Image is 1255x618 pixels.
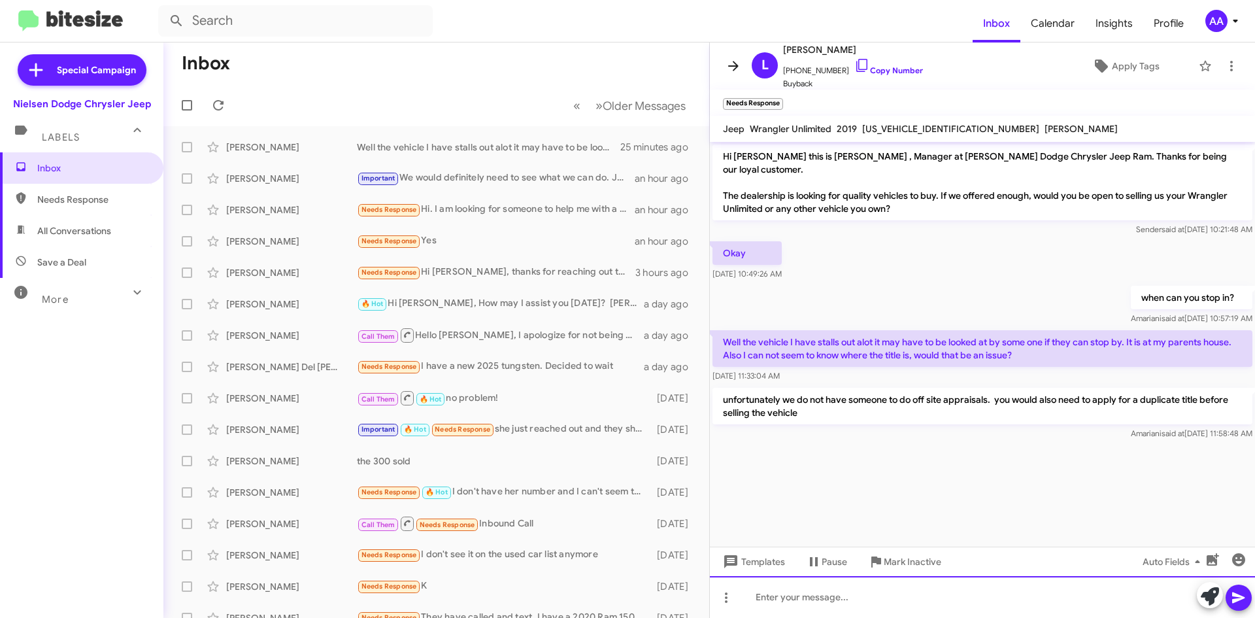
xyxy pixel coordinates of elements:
span: Needs Response [361,551,417,559]
div: [PERSON_NAME] [226,266,357,279]
span: More [42,294,69,305]
span: [DATE] 11:33:04 AM [712,371,780,381]
span: Needs Response [361,582,417,591]
span: said at [1162,428,1184,438]
span: Needs Response [435,425,490,434]
span: said at [1162,224,1184,234]
div: an hour ago [635,203,699,216]
span: Needs Response [361,268,417,277]
span: All Conversations [37,224,111,237]
span: Templates [720,550,785,574]
div: I have a new 2025 tungsten. Decided to wait [357,359,644,374]
div: an hour ago [635,172,699,185]
span: Labels [42,131,80,143]
div: [DATE] [650,517,699,530]
span: Needs Response [420,521,475,529]
span: [PERSON_NAME] [783,42,923,58]
span: Important [361,425,395,434]
span: Needs Response [361,488,417,496]
div: 3 hours ago [635,266,699,279]
span: Save a Deal [37,256,86,269]
span: Call Them [361,395,395,403]
button: AA [1194,10,1241,32]
div: [PERSON_NAME] [226,329,357,342]
button: Templates [710,550,795,574]
span: 🔥 Hot [420,395,442,403]
button: Previous [565,92,588,119]
a: Special Campaign [18,54,146,86]
span: Amariani [DATE] 10:57:19 AM [1131,313,1252,323]
div: [PERSON_NAME] [226,141,357,154]
a: Profile [1143,5,1194,43]
div: [PERSON_NAME] [226,517,357,530]
span: Call Them [361,332,395,341]
div: an hour ago [635,235,699,248]
div: the 300 sold [357,455,650,468]
span: Needs Response [361,237,417,245]
div: [PERSON_NAME] [226,298,357,311]
span: Important [361,174,395,182]
span: Needs Response [37,193,148,206]
div: I don't see it on the used car list anymore [357,547,650,562]
div: Well the vehicle I have stalls out alot it may have to be looked at by some one if they can stop ... [357,141,620,154]
span: said at [1162,313,1184,323]
span: Mark Inactive [884,550,941,574]
button: Pause [795,550,858,574]
div: Hi [PERSON_NAME], How may I assist you [DATE]? [PERSON_NAME] [357,296,644,311]
div: [DATE] [650,392,699,405]
span: Call Them [361,521,395,529]
div: [PERSON_NAME] [226,392,357,405]
button: Apply Tags [1058,54,1192,78]
div: [DATE] [650,549,699,562]
span: Needs Response [361,205,417,214]
nav: Page navigation example [566,92,694,119]
span: Needs Response [361,362,417,371]
span: Pause [822,550,847,574]
span: Jeep [723,123,745,135]
div: [PERSON_NAME] [226,423,357,436]
span: [DATE] 10:49:26 AM [712,269,782,279]
div: I don't have her number and I can't seem to find the email for some reason. Maybe I deleted it ac... [357,485,650,500]
div: Hi. I am looking for someone to help me with a warranty since I traded in vehicle elsewhere. I wa... [357,202,635,217]
div: We would definitely need to see what we can do. Just let me know when you're available in mid Nov... [357,171,635,186]
span: 🔥 Hot [426,488,448,496]
span: [US_VEHICLE_IDENTIFICATION_NUMBER] [862,123,1039,135]
span: Auto Fields [1143,550,1205,574]
div: [DATE] [650,580,699,593]
p: Well the vehicle I have stalls out alot it may have to be looked at by some one if they can stop ... [712,330,1252,367]
div: [DATE] [650,455,699,468]
span: Insights [1085,5,1143,43]
div: 25 minutes ago [620,141,699,154]
p: Okay [712,241,782,265]
a: Copy Number [854,65,923,75]
span: Calendar [1020,5,1085,43]
p: when can you stop in? [1131,286,1252,309]
div: Inbound Call [357,515,650,532]
button: Auto Fields [1132,550,1216,574]
div: [PERSON_NAME] [226,580,357,593]
div: [PERSON_NAME] [226,172,357,185]
div: [PERSON_NAME] [226,455,357,468]
span: Apply Tags [1112,54,1160,78]
div: [PERSON_NAME] [226,203,357,216]
span: Inbox [973,5,1020,43]
div: [PERSON_NAME] [226,549,357,562]
div: a day ago [644,329,699,342]
span: 🔥 Hot [404,425,426,434]
div: Yes [357,233,635,249]
div: [DATE] [650,423,699,436]
div: a day ago [644,360,699,373]
input: Search [158,5,433,37]
p: unfortunately we do not have someone to do off site appraisals. you would also need to apply for ... [712,388,1252,424]
button: Next [588,92,694,119]
p: Hi [PERSON_NAME] this is [PERSON_NAME] , Manager at [PERSON_NAME] Dodge Chrysler Jeep Ram. Thanks... [712,145,1252,220]
span: » [595,97,603,114]
span: 2019 [837,123,857,135]
div: she just reached out and they should be coming soon [357,422,650,437]
h1: Inbox [182,53,230,74]
div: [PERSON_NAME] Del [PERSON_NAME] [226,360,357,373]
span: [PHONE_NUMBER] [783,58,923,77]
span: 🔥 Hot [361,300,384,308]
div: AA [1205,10,1228,32]
span: Buyback [783,77,923,90]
